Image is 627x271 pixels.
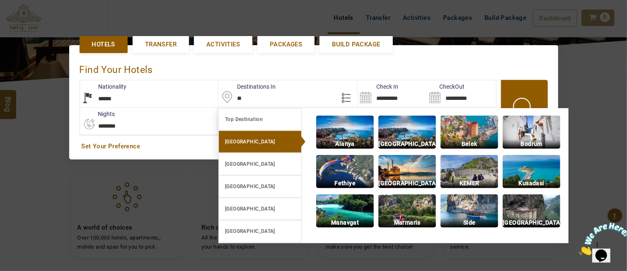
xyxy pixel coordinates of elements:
a: Top Destination [218,108,302,131]
input: Search [358,80,427,107]
p: Manavgat [316,218,374,227]
span: 1 [3,3,7,10]
b: Top Destination [225,116,263,122]
p: KEMER [441,179,498,188]
img: img [316,155,374,188]
img: img [503,155,560,188]
img: Chat attention grabber [3,3,55,36]
b: [GEOGRAPHIC_DATA] [225,184,275,189]
span: Packages [270,40,302,49]
b: [GEOGRAPHIC_DATA] [225,228,275,234]
p: [GEOGRAPHIC_DATA] [378,139,436,149]
a: Build Package [320,36,392,53]
a: [GEOGRAPHIC_DATA] [218,220,302,242]
img: img [378,116,436,149]
a: Hotels [80,36,128,53]
label: CheckOut [427,82,465,91]
p: [GEOGRAPHIC_DATA] [378,179,436,188]
a: Activities [194,36,252,53]
b: [GEOGRAPHIC_DATA] [225,139,275,145]
img: img [316,194,374,227]
img: img [503,116,560,149]
img: img [441,116,498,149]
img: img [441,155,498,188]
p: Fethiye [316,179,374,188]
img: img [378,194,436,227]
a: [GEOGRAPHIC_DATA] [218,175,302,198]
img: img [503,194,560,227]
p: Belek [441,139,498,149]
input: Search [427,80,496,107]
span: Transfer [145,40,177,49]
img: img [441,194,498,227]
label: Nationality [80,82,127,91]
a: Transfer [133,36,189,53]
p: Kusadasi [503,179,560,188]
span: Hotels [92,40,115,49]
p: Marmaris [378,218,436,227]
p: Side [441,218,498,227]
label: nights [80,110,115,118]
span: Build Package [332,40,380,49]
span: Activities [206,40,240,49]
a: Set Your Preference [82,142,546,151]
a: [GEOGRAPHIC_DATA] [218,198,302,220]
label: Check In [358,82,398,91]
b: [GEOGRAPHIC_DATA] [225,161,275,167]
img: img [316,116,374,149]
a: [GEOGRAPHIC_DATA] [218,153,302,175]
a: [GEOGRAPHIC_DATA] [218,131,302,153]
p: Alanya [316,139,374,149]
label: Destinations In [218,82,276,91]
p: Bodrum [503,139,560,149]
label: Rooms [217,110,254,118]
img: img [378,155,436,188]
a: Packages [257,36,315,53]
b: [GEOGRAPHIC_DATA] [225,206,275,212]
iframe: chat widget [576,219,627,259]
p: [GEOGRAPHIC_DATA] [503,218,560,227]
div: Find Your Hotels [80,56,548,80]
